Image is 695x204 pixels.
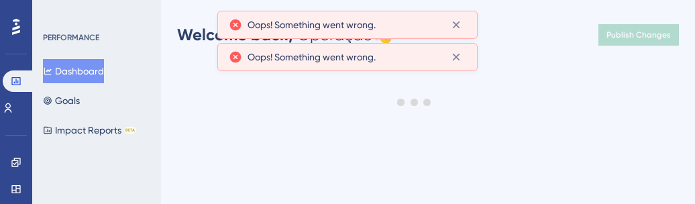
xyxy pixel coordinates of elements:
[598,24,679,46] button: Publish Changes
[248,17,376,33] span: Oops! Something went wrong.
[43,59,104,83] button: Dashboard
[43,89,80,113] button: Goals
[177,25,293,44] span: Welcome back,
[124,127,136,134] div: BETA
[43,118,136,142] button: Impact ReportsBETA
[43,32,99,43] div: PERFORMANCE
[248,49,376,65] span: Oops! Something went wrong.
[606,30,671,40] span: Publish Changes
[177,24,393,46] div: Operação 👋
